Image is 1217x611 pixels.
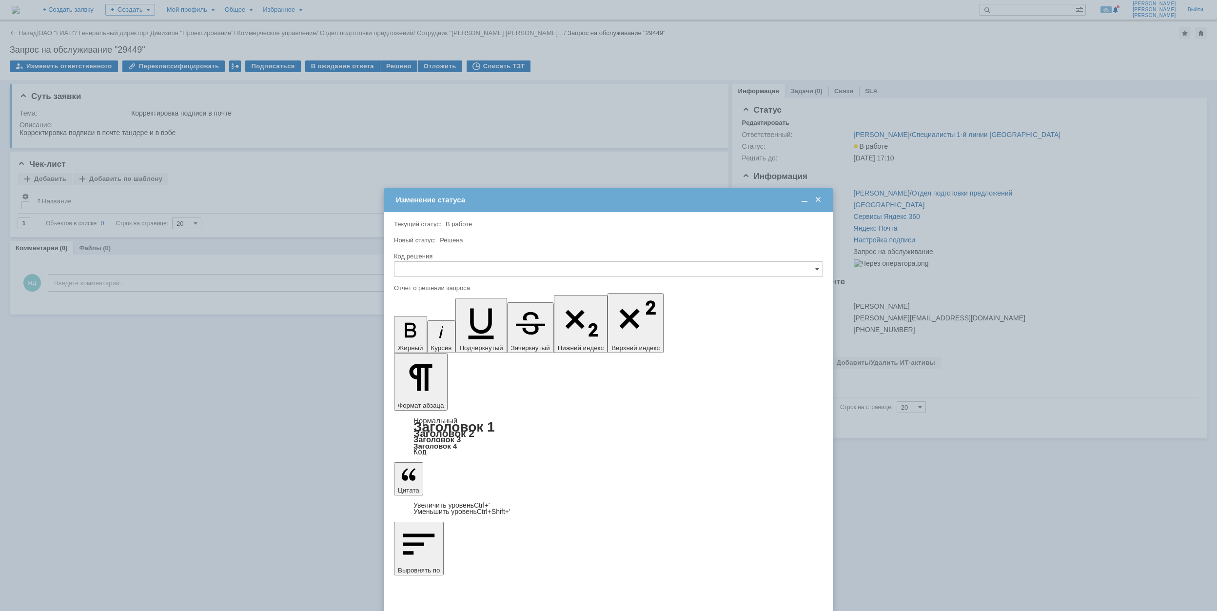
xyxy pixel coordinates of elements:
a: Заголовок 4 [413,442,457,450]
a: Заголовок 3 [413,435,461,444]
div: Отчет о решении запроса [394,285,821,291]
span: Курсив [431,344,452,352]
a: Заголовок 1 [413,419,495,434]
span: Цитата [398,487,419,494]
label: Текущий статус: [394,220,441,228]
div: Формат абзаца [394,417,823,455]
a: Код [413,448,427,456]
button: Формат абзаца [394,353,448,411]
span: Верхний индекс [611,344,660,352]
span: Формат абзаца [398,402,444,409]
a: Нормальный [413,416,457,425]
div: Цитата [394,502,823,515]
button: Курсив [427,320,456,353]
a: Decrease [413,508,510,515]
a: Increase [413,501,490,509]
span: Подчеркнутый [459,344,503,352]
button: Верхний индекс [608,293,664,353]
label: Новый статус: [394,237,436,244]
button: Подчеркнутый [455,298,507,353]
span: Закрыть [813,196,823,204]
span: Жирный [398,344,423,352]
a: Заголовок 2 [413,428,474,439]
span: Решена [440,237,463,244]
span: Нижний индекс [558,344,604,352]
button: Жирный [394,316,427,353]
button: Зачеркнутый [507,302,554,353]
span: Ctrl+' [474,501,490,509]
button: Нижний индекс [554,295,608,353]
button: Выровнять по [394,522,444,575]
span: Ctrl+Shift+' [477,508,510,515]
button: Цитата [394,462,423,495]
span: Зачеркнутый [511,344,550,352]
span: Свернуть (Ctrl + M) [800,196,809,204]
span: Выровнять по [398,567,440,574]
div: Код решения [394,253,821,259]
div: Изменение статуса [396,196,823,204]
span: В работе [446,220,472,228]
